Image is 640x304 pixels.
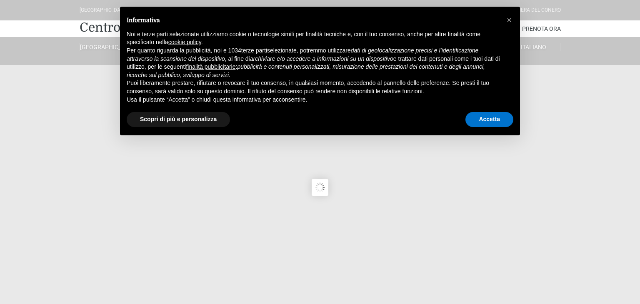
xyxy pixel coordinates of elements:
[127,30,500,47] p: Noi e terze parti selezionate utilizziamo cookie o tecnologie simili per finalità tecniche e, con...
[241,47,267,55] button: terze parti
[127,79,500,95] p: Puoi liberamente prestare, rifiutare o revocare il tuo consenso, in qualsiasi momento, accedendo ...
[186,63,235,71] button: finalità pubblicitarie
[127,63,485,78] em: pubblicità e contenuti personalizzati, misurazione delle prestazioni dei contenuti e degli annunc...
[127,17,500,24] h2: Informativa
[465,112,513,127] button: Accetta
[250,55,393,62] em: archiviare e/o accedere a informazioni su un dispositivo
[507,43,560,51] a: Italiano
[80,19,240,36] a: Centro Vacanze De Angelis
[127,47,500,79] p: Per quanto riguarda la pubblicità, noi e 1034 selezionate, potremmo utilizzare , al fine di e tra...
[127,112,230,127] button: Scopri di più e personalizza
[80,6,127,14] div: [GEOGRAPHIC_DATA]
[80,43,133,51] a: [GEOGRAPHIC_DATA]
[127,96,500,104] p: Usa il pulsante “Accetta” o chiudi questa informativa per acconsentire.
[512,6,561,14] div: Riviera Del Conero
[127,47,478,62] em: dati di geolocalizzazione precisi e l’identificazione attraverso la scansione del dispositivo
[168,39,201,45] a: cookie policy
[507,15,512,25] span: ×
[521,44,546,50] span: Italiano
[522,20,561,37] a: Prenota Ora
[502,13,516,27] button: Chiudi questa informativa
